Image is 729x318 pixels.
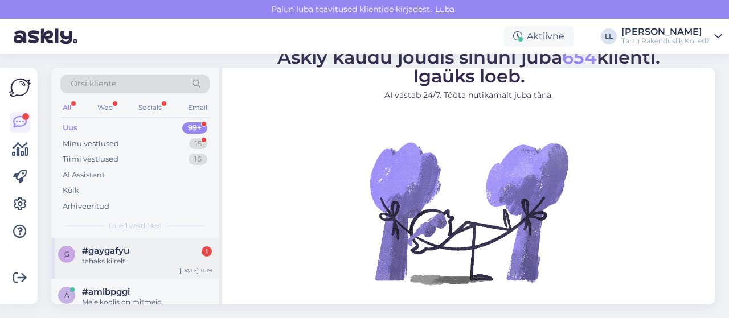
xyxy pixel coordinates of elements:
[277,46,660,87] span: Askly kaudu jõudis sinuni juba klienti. Igaüks loeb.
[504,26,574,47] div: Aktiivne
[71,78,116,90] span: Otsi kliente
[82,246,129,256] span: #gaygafyu
[63,138,119,150] div: Minu vestlused
[109,221,162,231] span: Uued vestlused
[621,27,722,46] a: [PERSON_NAME]Tartu Rakenduslik Kolledž
[95,100,115,115] div: Web
[82,287,130,297] span: #amlbpggi
[182,122,207,134] div: 99+
[136,100,164,115] div: Socials
[621,36,710,46] div: Tartu Rakenduslik Kolledž
[621,27,710,36] div: [PERSON_NAME]
[60,100,73,115] div: All
[186,100,210,115] div: Email
[63,154,118,165] div: Tiimi vestlused
[63,185,79,196] div: Kõik
[277,89,660,101] p: AI vastab 24/7. Tööta nutikamalt juba täna.
[189,154,207,165] div: 16
[601,28,617,44] div: LL
[179,266,212,275] div: [DATE] 11:19
[189,138,207,150] div: 15
[82,256,212,266] div: tahaks kiirelt
[64,250,69,258] span: g
[63,170,105,181] div: AI Assistent
[432,4,458,14] span: Luba
[366,110,571,315] img: No Chat active
[64,291,69,299] span: a
[562,46,597,68] span: 654
[82,297,212,317] div: Meie koolis on mitmeid sessioonõppevormis erialasid, millega saate tutvuda: [DOMAIN_NAME][URL] va...
[63,122,77,134] div: Uus
[9,77,31,98] img: Askly Logo
[63,201,109,212] div: Arhiveeritud
[202,246,212,257] div: 1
